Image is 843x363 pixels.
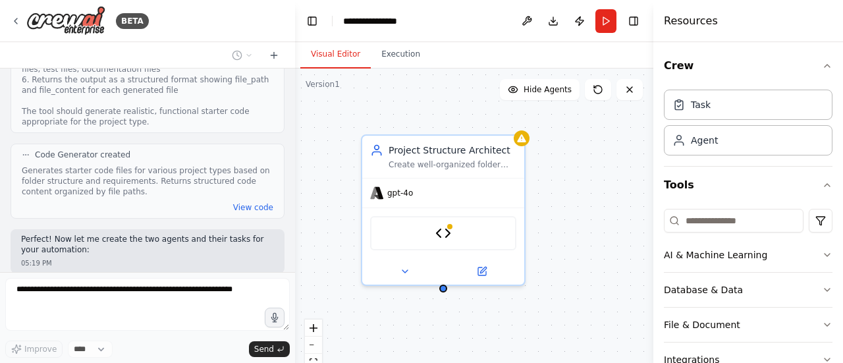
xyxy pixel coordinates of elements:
[664,308,832,342] button: File & Document
[691,134,718,147] div: Agent
[306,79,340,90] div: Version 1
[21,235,274,255] p: Perfect! Now let me create the two agents and their tasks for your automation:
[664,167,832,204] button: Tools
[24,344,57,354] span: Improve
[445,264,519,279] button: Open in side panel
[254,344,274,354] span: Send
[361,134,526,286] div: Project Structure ArchitectCreate well-organized folder structures for {project_type} projects na...
[664,238,832,272] button: AI & Machine Learning
[233,202,273,213] button: View code
[35,150,130,160] span: Code Generator created
[664,84,832,166] div: Crew
[664,273,832,307] button: Database & Data
[249,341,290,357] button: Send
[303,12,321,30] button: Hide left sidebar
[389,144,516,157] div: Project Structure Architect
[305,320,322,337] button: zoom in
[435,225,451,241] img: Folder Structure Planner
[263,47,285,63] button: Start a new chat
[26,6,105,36] img: Logo
[691,98,711,111] div: Task
[500,79,580,100] button: Hide Agents
[524,84,572,95] span: Hide Agents
[300,41,371,69] button: Visual Editor
[664,13,718,29] h4: Resources
[389,159,516,170] div: Create well-organized folder structures for {project_type} projects named {project_name}, ensurin...
[21,258,274,268] div: 05:19 PM
[265,308,285,327] button: Click to speak your automation idea
[624,12,643,30] button: Hide right sidebar
[343,14,409,28] nav: breadcrumb
[371,41,431,69] button: Execution
[227,47,258,63] button: Switch to previous chat
[664,47,832,84] button: Crew
[387,188,413,198] span: gpt-4o
[22,165,273,197] div: Generates starter code files for various project types based on folder structure and requirements...
[5,341,63,358] button: Improve
[116,13,149,29] div: BETA
[305,337,322,354] button: zoom out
